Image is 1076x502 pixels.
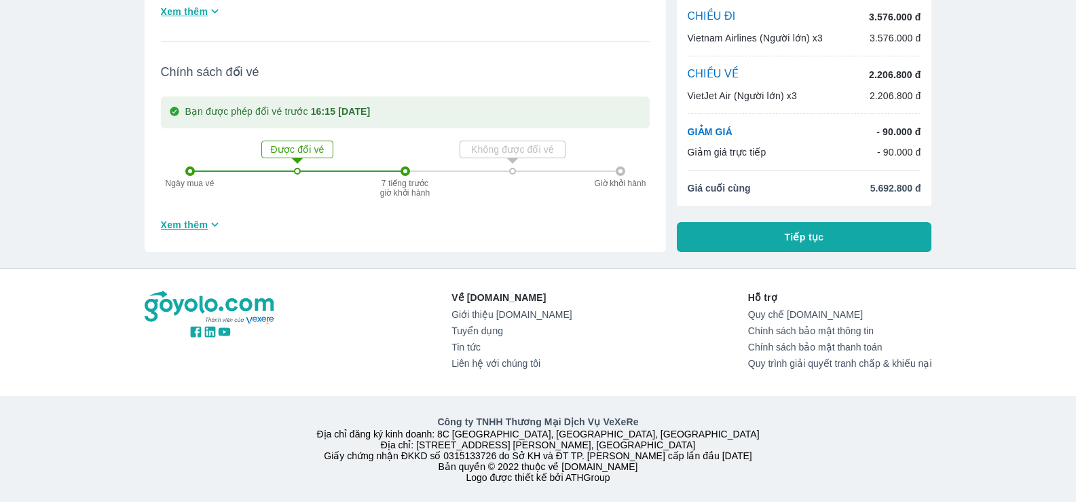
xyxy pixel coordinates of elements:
[263,143,331,156] p: Được đổi vé
[451,325,572,336] a: Tuyển dụng
[155,213,228,236] button: Xem thêm
[451,291,572,304] p: Về [DOMAIN_NAME]
[869,10,921,24] p: 3.576.000 đ
[590,179,651,188] p: Giờ khởi hành
[870,89,921,103] p: 2.206.800 đ
[161,64,650,80] span: Chính sách đổi vé
[451,309,572,320] a: Giới thiệu [DOMAIN_NAME]
[688,145,766,159] p: Giảm giá trực tiếp
[688,10,736,24] p: CHIỀU ĐI
[462,143,563,156] p: Không được đổi vé
[785,230,824,244] span: Tiếp tục
[869,68,921,82] p: 2.206.800 đ
[688,31,823,45] p: Vietnam Airlines (Người lớn) x3
[136,415,940,483] div: Địa chỉ đăng ký kinh doanh: 8C [GEOGRAPHIC_DATA], [GEOGRAPHIC_DATA], [GEOGRAPHIC_DATA] Địa chỉ: [...
[161,218,208,232] span: Xem thêm
[160,179,221,188] p: Ngày mua vé
[876,125,921,139] p: - 90.000 đ
[688,89,797,103] p: VietJet Air (Người lớn) x3
[688,67,739,82] p: CHIỀU VỀ
[688,181,751,195] span: Giá cuối cùng
[748,291,932,304] p: Hỗ trợ
[748,358,932,369] a: Quy trình giải quyết tranh chấp & khiếu nại
[870,31,921,45] p: 3.576.000 đ
[870,181,921,195] span: 5.692.800 đ
[677,222,932,252] button: Tiếp tục
[145,291,276,325] img: logo
[688,125,732,139] p: GIẢM GIÁ
[748,325,932,336] a: Chính sách bảo mật thông tin
[161,5,208,18] span: Xem thêm
[748,342,932,353] a: Chính sách bảo mật thanh toán
[147,415,929,429] p: Công ty TNHH Thương Mại Dịch Vụ VeXeRe
[378,179,432,198] p: 7 tiếng trước giờ khởi hành
[451,342,572,353] a: Tin tức
[877,145,921,159] p: - 90.000 đ
[748,309,932,320] a: Quy chế [DOMAIN_NAME]
[311,106,371,117] strong: 16:15 [DATE]
[185,105,371,120] p: Bạn được phép đổi vé trước
[451,358,572,369] a: Liên hệ với chúng tôi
